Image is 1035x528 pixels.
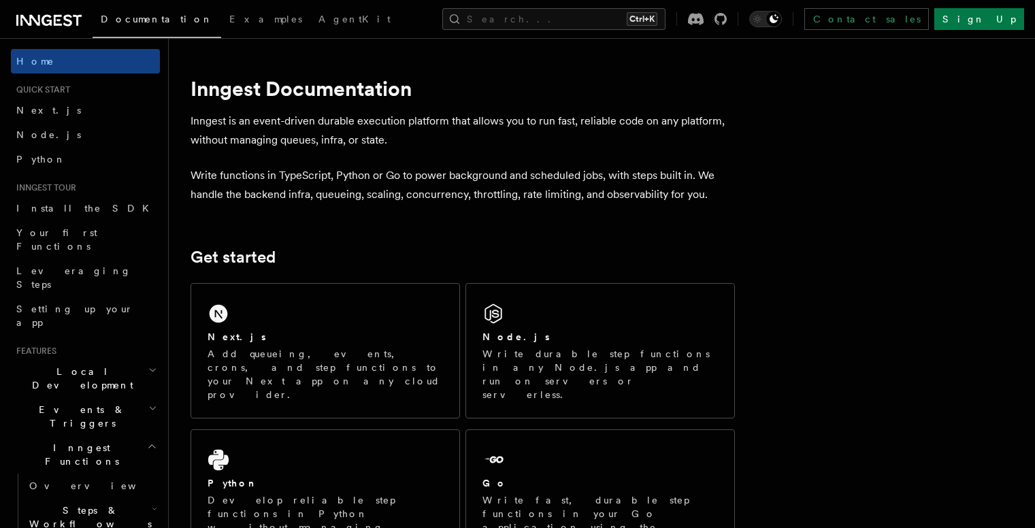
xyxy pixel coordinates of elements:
a: Python [11,147,160,171]
p: Write durable step functions in any Node.js app and run on servers or serverless. [482,347,718,401]
a: Examples [221,4,310,37]
p: Inngest is an event-driven durable execution platform that allows you to run fast, reliable code ... [191,112,735,150]
a: Overview [24,474,160,498]
a: Documentation [93,4,221,38]
span: Install the SDK [16,203,157,214]
span: Features [11,346,56,357]
a: Next.js [11,98,160,122]
a: Home [11,49,160,73]
h2: Go [482,476,507,490]
h2: Node.js [482,330,550,344]
button: Local Development [11,359,160,397]
span: Local Development [11,365,148,392]
p: Add queueing, events, crons, and step functions to your Next app on any cloud provider. [208,347,443,401]
span: Examples [229,14,302,24]
a: Next.jsAdd queueing, events, crons, and step functions to your Next app on any cloud provider. [191,283,460,418]
span: Python [16,154,66,165]
a: AgentKit [310,4,399,37]
a: Node.js [11,122,160,147]
a: Setting up your app [11,297,160,335]
a: Node.jsWrite durable step functions in any Node.js app and run on servers or serverless. [465,283,735,418]
button: Search...Ctrl+K [442,8,666,30]
p: Write functions in TypeScript, Python or Go to power background and scheduled jobs, with steps bu... [191,166,735,204]
span: Your first Functions [16,227,97,252]
a: Contact sales [804,8,929,30]
a: Install the SDK [11,196,160,220]
h2: Python [208,476,258,490]
kbd: Ctrl+K [627,12,657,26]
a: Your first Functions [11,220,160,259]
a: Get started [191,248,276,267]
span: Inngest tour [11,182,76,193]
button: Events & Triggers [11,397,160,435]
span: Events & Triggers [11,403,148,430]
span: Node.js [16,129,81,140]
button: Inngest Functions [11,435,160,474]
span: Leveraging Steps [16,265,131,290]
a: Leveraging Steps [11,259,160,297]
h1: Inngest Documentation [191,76,735,101]
button: Toggle dark mode [749,11,782,27]
span: Setting up your app [16,303,133,328]
a: Sign Up [934,8,1024,30]
span: Next.js [16,105,81,116]
span: Home [16,54,54,68]
span: Quick start [11,84,70,95]
span: Inngest Functions [11,441,147,468]
h2: Next.js [208,330,266,344]
span: AgentKit [318,14,391,24]
span: Overview [29,480,169,491]
span: Documentation [101,14,213,24]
